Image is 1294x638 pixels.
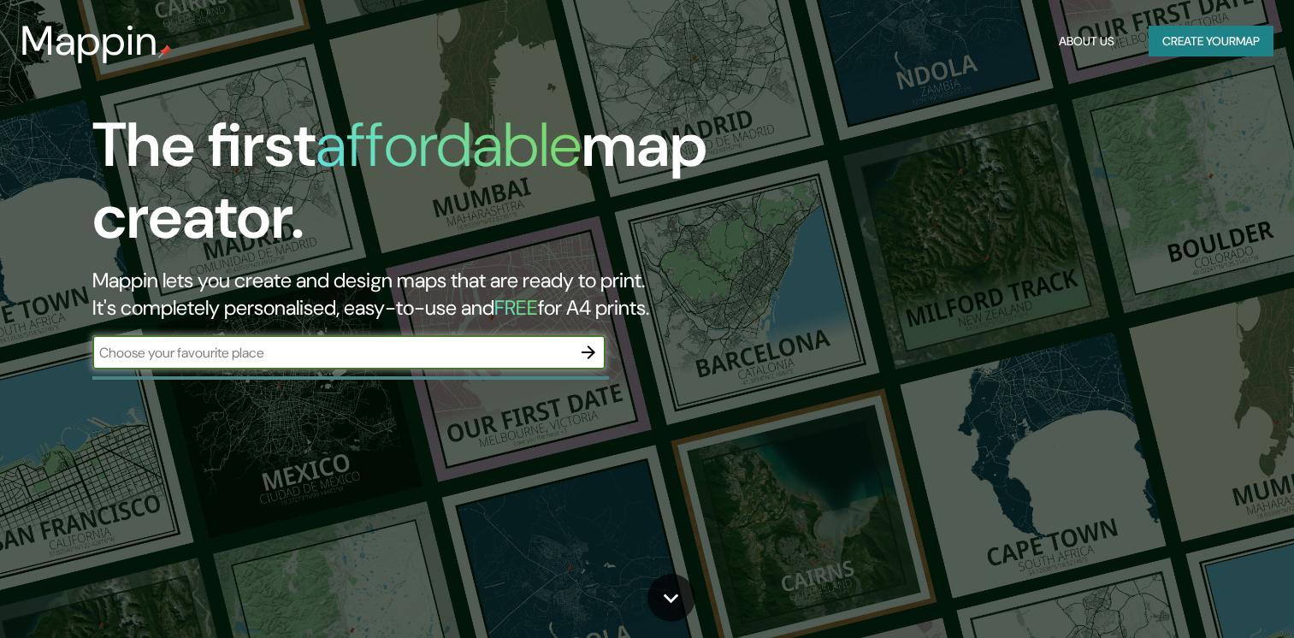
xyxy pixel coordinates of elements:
[21,17,158,65] h3: Mappin
[158,44,172,58] img: mappin-pin
[92,267,740,322] h2: Mappin lets you create and design maps that are ready to print. It's completely personalised, eas...
[92,109,740,267] h1: The first map creator.
[1052,26,1121,57] button: About Us
[1149,26,1273,57] button: Create yourmap
[316,105,582,185] h1: affordable
[92,343,571,363] input: Choose your favourite place
[494,294,538,321] h5: FREE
